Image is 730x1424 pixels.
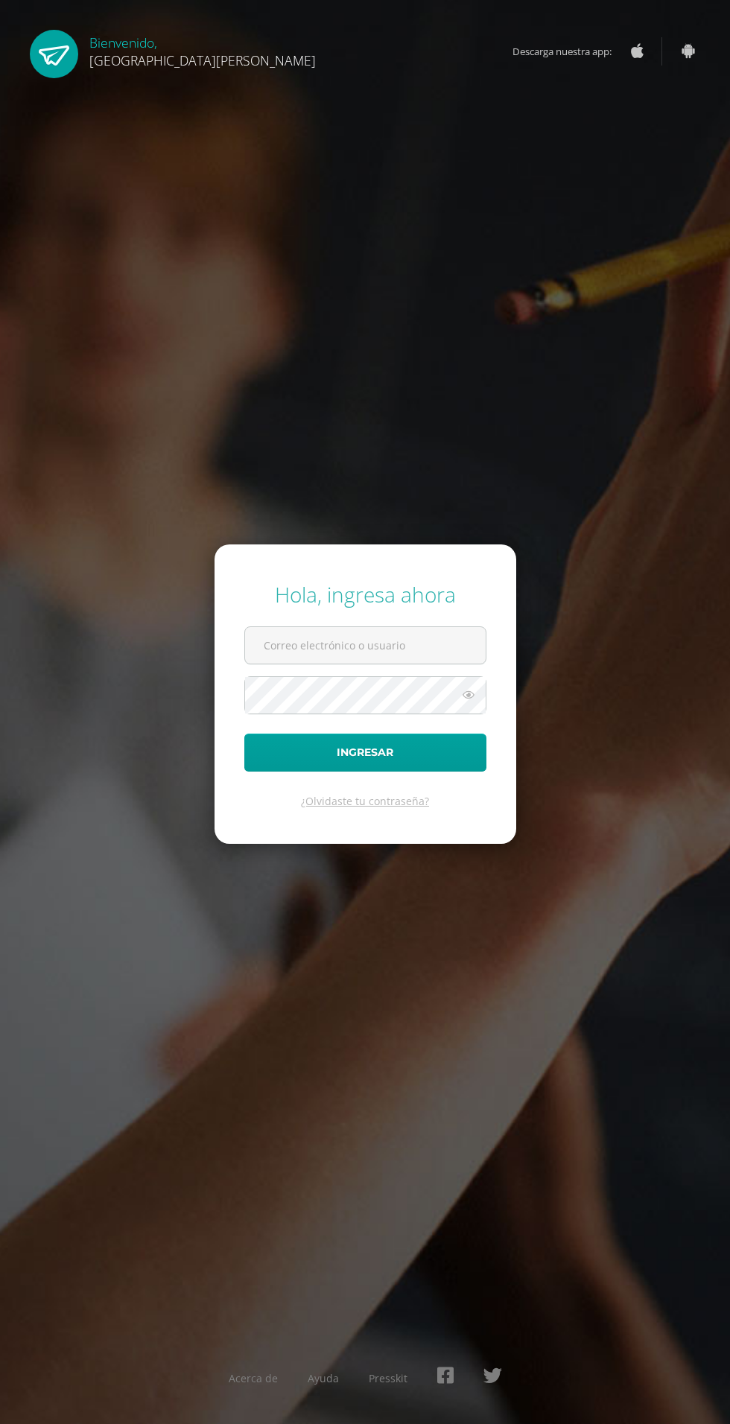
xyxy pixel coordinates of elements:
[229,1371,278,1385] a: Acerca de
[369,1371,407,1385] a: Presskit
[89,51,316,69] span: [GEOGRAPHIC_DATA][PERSON_NAME]
[512,37,626,66] span: Descarga nuestra app:
[244,580,486,608] div: Hola, ingresa ahora
[244,734,486,772] button: Ingresar
[308,1371,339,1385] a: Ayuda
[89,30,316,69] div: Bienvenido,
[245,627,486,664] input: Correo electrónico o usuario
[301,794,429,808] a: ¿Olvidaste tu contraseña?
